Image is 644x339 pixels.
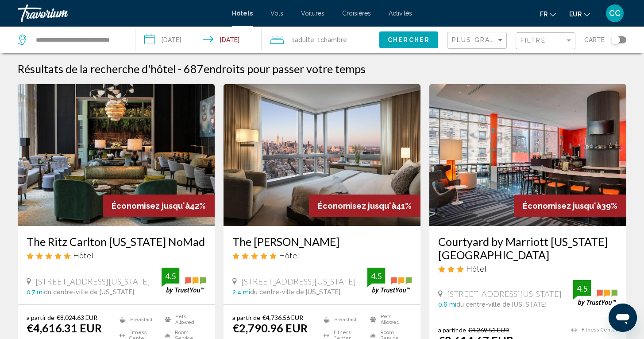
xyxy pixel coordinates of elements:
span: 0.6 mi [438,301,456,308]
span: Adulte [295,36,314,43]
span: Économisez jusqu'à [112,201,190,210]
img: trustyou-badge.svg [367,268,412,294]
span: Chercher [388,37,430,44]
span: EUR [569,11,582,18]
span: du centre-ville de [US_STATE] [456,301,547,308]
span: , 1 [314,34,347,46]
button: Travelers: 1 adult, 0 children [262,27,379,53]
li: Breakfast [115,314,161,325]
span: fr [540,11,548,18]
span: - [178,62,181,75]
span: Hôtel [73,250,93,260]
div: 4.5 [367,271,385,281]
span: Économisez jusqu'à [523,201,601,210]
li: Breakfast [319,314,365,325]
a: The Ritz Carlton [US_STATE] NoMad [27,235,206,248]
span: Chambre [320,36,347,43]
h2: 687 [184,62,366,75]
span: Économisez jusqu'à [318,201,396,210]
li: Fitness Center [567,326,617,334]
img: Hotel image [429,84,626,226]
img: trustyou-badge.svg [162,268,206,294]
div: 42% [103,195,215,217]
span: Carte [584,34,605,46]
a: Courtyard by Marriott [US_STATE][GEOGRAPHIC_DATA] [438,235,617,261]
div: 5 star Hotel [27,250,206,260]
span: endroits pour passer votre temps [204,62,366,75]
span: 0.7 mi [27,288,44,296]
span: du centre-ville de [US_STATE] [44,288,134,296]
span: du centre-ville de [US_STATE] [250,288,340,296]
span: Filtre [521,37,546,44]
div: 4.5 [162,271,179,281]
span: Plus grandes économies [452,36,557,43]
img: Hotel image [224,84,420,226]
button: Filter [516,32,575,50]
img: trustyou-badge.svg [573,280,617,306]
a: Activités [389,10,412,17]
span: a partir de [438,326,466,334]
ins: €2,790.96 EUR [232,321,308,335]
div: 5 star Hotel [232,250,412,260]
div: 3 star Hotel [438,264,617,273]
a: Croisières [342,10,371,17]
span: 2.4 mi [232,288,250,296]
span: [STREET_ADDRESS][US_STATE] [241,277,356,286]
button: Chercher [379,31,438,48]
mat-select: Sort by [452,37,504,44]
button: Change currency [569,8,590,20]
button: Check-in date: Oct 27, 2025 Check-out date: Nov 3, 2025 [135,27,262,53]
a: Vols [270,10,283,17]
div: 4.5 [573,283,591,294]
a: The [PERSON_NAME] [232,235,412,248]
ins: €4,616.31 EUR [27,321,102,335]
span: Hôtel [466,264,486,273]
div: 39% [514,195,626,217]
img: Hotel image [18,84,215,226]
span: 1 [292,34,314,46]
button: Change language [540,8,556,20]
del: €8,024.63 EUR [57,314,97,321]
a: Hôtels [232,10,253,17]
span: [STREET_ADDRESS][US_STATE] [35,277,150,286]
button: Toggle map [605,36,626,44]
a: Voitures [301,10,324,17]
span: CC [609,9,621,18]
a: Travorium [18,4,223,22]
span: Hôtel [279,250,299,260]
iframe: Bouton de lancement de la fenêtre de messagerie [609,304,637,332]
del: €4,269.51 EUR [468,326,509,334]
li: Pets Allowed [160,314,206,325]
div: 41% [309,195,420,217]
h1: Résultats de la recherche d'hôtel [18,62,176,75]
li: Pets Allowed [366,314,412,325]
button: User Menu [603,4,626,23]
span: a partir de [232,314,260,321]
span: a partir de [27,314,54,321]
span: [STREET_ADDRESS][US_STATE] [447,289,562,299]
del: €4,736.56 EUR [262,314,303,321]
